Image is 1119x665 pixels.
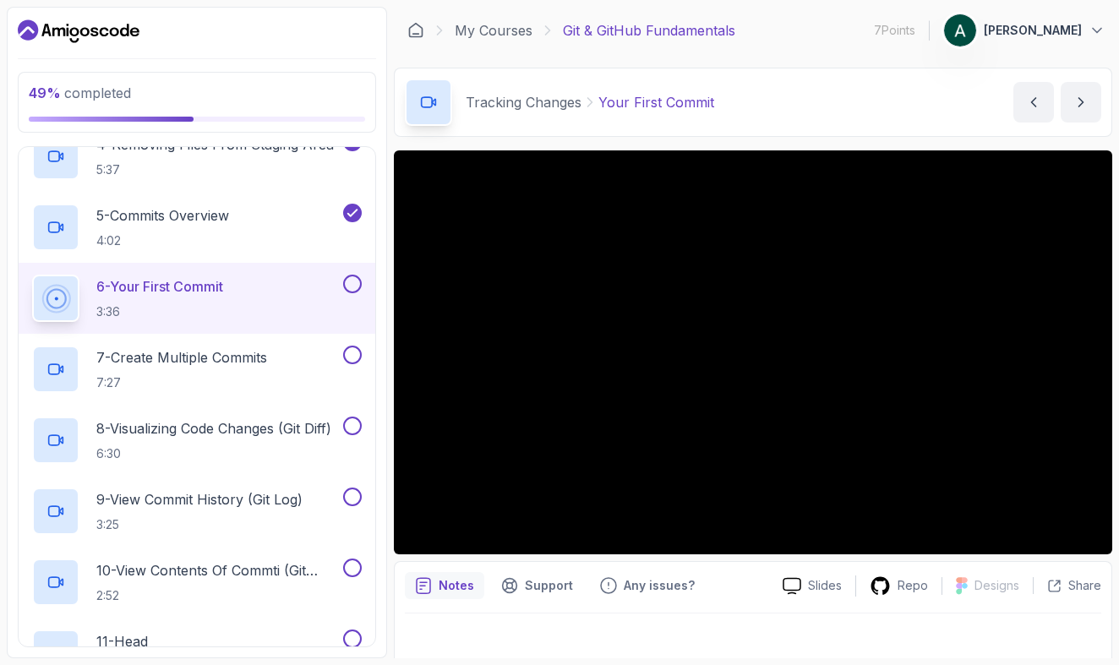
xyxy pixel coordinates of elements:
a: My Courses [455,20,532,41]
button: user profile image[PERSON_NAME] [943,14,1105,47]
p: Designs [974,577,1019,594]
p: 6:30 [96,445,331,462]
p: Any issues? [624,577,695,594]
p: Support [525,577,573,594]
button: 6-Your First Commit3:36 [32,275,362,322]
button: 5-Commits Overview4:02 [32,204,362,251]
p: 8 - Visualizing Code Changes (Git Diff) [96,418,331,439]
p: Share [1068,577,1101,594]
span: 49 % [29,84,61,101]
iframe: 6 - Your First Commit [394,150,1112,554]
button: 9-View Commit History (Git Log)3:25 [32,488,362,535]
p: [PERSON_NAME] [984,22,1082,39]
button: 8-Visualizing Code Changes (Git Diff)6:30 [32,417,362,464]
p: 7:27 [96,374,267,391]
button: notes button [405,572,484,599]
p: 3:36 [96,303,223,320]
button: 4-Removing Files From Staging Area5:37 [32,133,362,180]
button: next content [1061,82,1101,123]
p: 11 - Head [96,631,148,651]
button: Feedback button [590,572,705,599]
p: 6 - Your First Commit [96,276,223,297]
button: previous content [1013,82,1054,123]
a: Slides [769,577,855,595]
p: 4:02 [96,232,229,249]
span: completed [29,84,131,101]
p: 9 - View Commit History (Git Log) [96,489,303,510]
p: 10 - View Contents Of Commti (Git Show) [96,560,340,581]
button: 10-View Contents Of Commti (Git Show)2:52 [32,559,362,606]
p: 2:52 [96,587,340,604]
p: 7 Points [874,22,915,39]
a: Dashboard [18,18,139,45]
a: Repo [856,575,942,597]
p: Tracking Changes [466,92,581,112]
p: Notes [439,577,474,594]
p: Your First Commit [598,92,714,112]
button: 7-Create Multiple Commits7:27 [32,346,362,393]
p: Slides [808,577,842,594]
p: 5:37 [96,161,334,178]
button: Share [1033,577,1101,594]
a: Dashboard [407,22,424,39]
p: 3:25 [96,516,303,533]
p: 5 - Commits Overview [96,205,229,226]
p: Git & GitHub Fundamentals [563,20,735,41]
img: user profile image [944,14,976,46]
p: 7 - Create Multiple Commits [96,347,267,368]
p: Repo [898,577,928,594]
button: Support button [491,572,583,599]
